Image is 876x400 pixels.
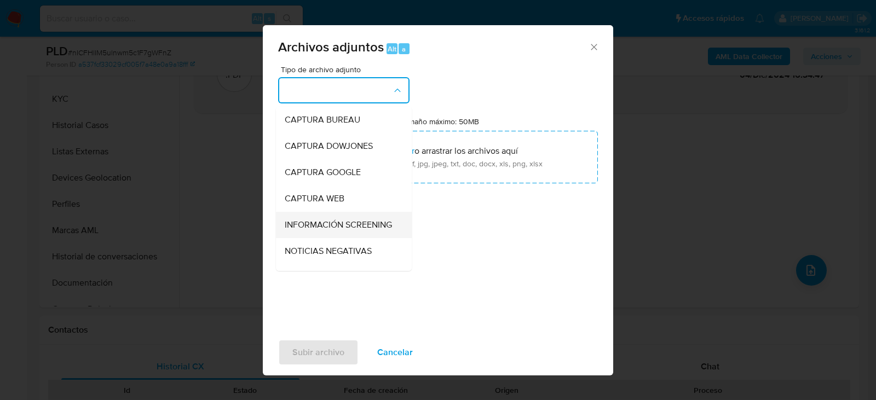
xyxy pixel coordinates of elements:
span: INFORMACIÓN SCREENING [285,219,392,230]
label: Tamaño máximo: 50MB [401,117,479,126]
span: Alt [388,44,396,54]
span: a [402,44,406,54]
button: Cerrar [589,42,598,51]
span: NOTICIAS NEGATIVAS [285,246,372,257]
span: CAPTURA BUREAU [285,114,360,125]
span: Tipo de archivo adjunto [281,66,412,73]
button: Cancelar [363,339,427,366]
span: Archivos adjuntos [278,37,384,56]
span: Cancelar [377,340,413,364]
span: CAPTURA GOOGLE [285,167,361,178]
span: CAPTURA WEB [285,193,344,204]
span: CAPTURA DOWJONES [285,141,373,152]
